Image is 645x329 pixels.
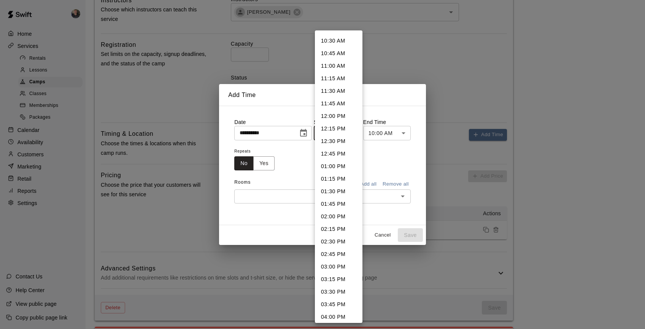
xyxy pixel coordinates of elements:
[315,122,362,135] li: 12:15 PM
[315,148,362,160] li: 12:45 PM
[315,97,362,110] li: 11:45 AM
[315,298,362,311] li: 03:45 PM
[315,248,362,261] li: 02:45 PM
[315,110,362,122] li: 12:00 PM
[315,261,362,273] li: 03:00 PM
[315,173,362,185] li: 01:15 PM
[315,35,362,47] li: 10:30 AM
[315,223,362,235] li: 02:15 PM
[315,135,362,148] li: 12:30 PM
[315,72,362,85] li: 11:15 AM
[315,160,362,173] li: 01:00 PM
[315,235,362,248] li: 02:30 PM
[315,286,362,298] li: 03:30 PM
[315,210,362,223] li: 02:00 PM
[315,273,362,286] li: 03:15 PM
[315,198,362,210] li: 01:45 PM
[315,47,362,60] li: 10:45 AM
[315,311,362,323] li: 04:00 PM
[315,185,362,198] li: 01:30 PM
[315,60,362,72] li: 11:00 AM
[315,85,362,97] li: 11:30 AM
